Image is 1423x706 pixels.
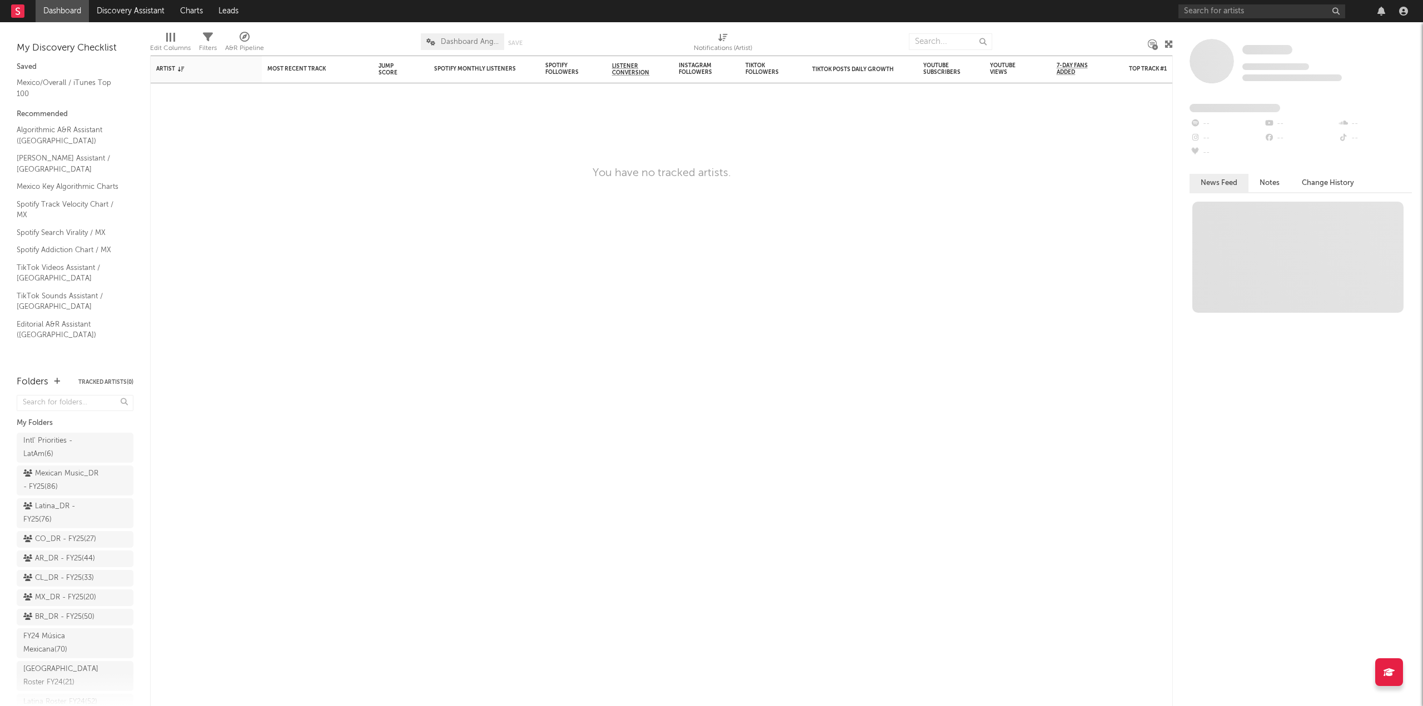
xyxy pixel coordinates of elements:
[23,533,96,546] div: CO_DR - FY25 ( 27 )
[545,62,584,76] div: Spotify Followers
[17,465,133,495] a: Mexican Music_DR - FY25(86)
[17,262,122,284] a: TikTok Videos Assistant / [GEOGRAPHIC_DATA]
[23,552,95,565] div: AR_DR - FY25 ( 44 )
[1190,131,1263,146] div: --
[1190,117,1263,131] div: --
[17,152,122,175] a: [PERSON_NAME] Assistant / [GEOGRAPHIC_DATA]
[909,33,992,50] input: Search...
[679,62,718,76] div: Instagram Followers
[17,395,133,411] input: Search for folders...
[508,40,523,46] button: Save
[17,570,133,587] a: CL_DR - FY25(33)
[17,42,133,55] div: My Discovery Checklist
[1291,174,1365,192] button: Change History
[156,66,240,72] div: Artist
[441,38,499,46] span: Dashboard Anglo
[17,531,133,548] a: CO_DR - FY25(27)
[17,124,122,147] a: Algorithmic A&R Assistant ([GEOGRAPHIC_DATA])
[1242,45,1292,54] span: Some Artist
[612,63,651,76] span: Listener Conversion
[23,467,102,494] div: Mexican Music_DR - FY25 ( 86 )
[17,61,133,74] div: Saved
[1242,44,1292,56] a: Some Artist
[150,42,191,55] div: Edit Columns
[694,28,752,60] div: Notifications (Artist)
[225,42,264,55] div: A&R Pipeline
[1190,174,1248,192] button: News Feed
[17,227,122,239] a: Spotify Search Virality / MX
[1338,117,1412,131] div: --
[17,498,133,528] a: Latina_DR - FY25(76)
[17,609,133,625] a: BR_DR - FY25(50)
[23,610,94,624] div: BR_DR - FY25 ( 50 )
[923,62,962,76] div: YouTube Subscribers
[17,628,133,658] a: FY24 Música Mexicana(70)
[23,572,94,585] div: CL_DR - FY25 ( 33 )
[17,108,133,121] div: Recommended
[1263,131,1337,146] div: --
[745,62,784,76] div: TikTok Followers
[593,167,731,180] div: You have no tracked artists.
[17,77,122,99] a: Mexico/Overall / iTunes Top 100
[17,589,133,606] a: MX_DR - FY25(20)
[1178,4,1345,18] input: Search for artists
[434,66,518,72] div: Spotify Monthly Listeners
[1242,74,1342,81] span: 0 fans last week
[17,244,122,256] a: Spotify Addiction Chart / MX
[17,661,133,691] a: [GEOGRAPHIC_DATA] Roster FY24(21)
[1263,117,1337,131] div: --
[225,28,264,60] div: A&R Pipeline
[267,66,351,72] div: Most Recent Track
[17,181,122,193] a: Mexico Key Algorithmic Charts
[812,66,895,73] div: TikTok Posts Daily Growth
[990,62,1029,76] div: YouTube Views
[1129,66,1212,72] div: Top Track #1
[1338,131,1412,146] div: --
[17,433,133,463] a: Intl' Priorities - LatAm(6)
[17,198,122,221] a: Spotify Track Velocity Chart / MX
[23,500,102,527] div: Latina_DR - FY25 ( 76 )
[23,434,102,461] div: Intl' Priorities - LatAm ( 6 )
[199,42,217,55] div: Filters
[23,591,96,604] div: MX_DR - FY25 ( 20 )
[23,663,102,689] div: [GEOGRAPHIC_DATA] Roster FY24 ( 21 )
[1057,62,1101,76] span: 7-Day Fans Added
[1248,174,1291,192] button: Notes
[1242,63,1309,70] span: Tracking Since: [DATE]
[17,375,48,389] div: Folders
[17,417,133,430] div: My Folders
[379,63,406,76] div: Jump Score
[1190,146,1263,160] div: --
[150,28,191,60] div: Edit Columns
[694,42,752,55] div: Notifications (Artist)
[17,550,133,567] a: AR_DR - FY25(44)
[1190,104,1280,112] span: Fans Added by Platform
[199,28,217,60] div: Filters
[78,379,133,385] button: Tracked Artists(0)
[17,318,122,341] a: Editorial A&R Assistant ([GEOGRAPHIC_DATA])
[17,290,122,313] a: TikTok Sounds Assistant / [GEOGRAPHIC_DATA]
[23,630,102,657] div: FY24 Música Mexicana ( 70 )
